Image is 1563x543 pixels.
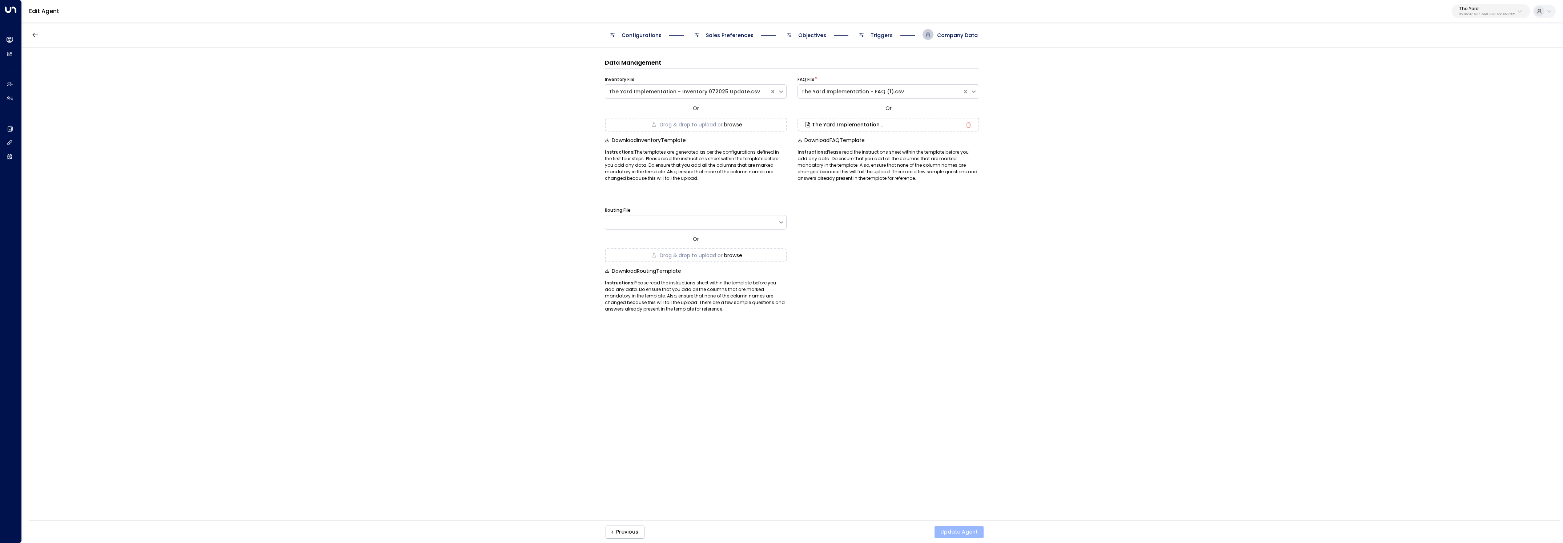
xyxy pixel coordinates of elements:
[724,122,742,127] button: browse
[605,137,686,143] button: DownloadInventoryTemplate
[612,137,686,143] span: Download Inventory Template
[706,32,754,39] span: Sales Preferences
[605,268,681,274] button: DownloadRoutingTemplate
[812,122,885,127] h3: The Yard Implementation - FAQ (1).csv
[798,32,826,39] span: Objectives
[29,7,59,15] a: Edit Agent
[797,76,815,83] label: FAQ File
[660,122,723,127] span: Drag & drop to upload or
[1452,4,1530,18] button: The Yarddb00ed42-e715-4eef-8678-ebd165175f2b
[797,137,865,143] button: DownloadFAQTemplate
[605,280,787,312] p: Please read the instructions sheet within the template before you add any data. Do ensure that yo...
[797,149,827,155] b: Instructions:
[605,58,979,69] h3: Data Management
[609,88,766,96] div: The Yard Implementation - Inventory 072025 Update.csv
[605,76,635,83] label: Inventory File
[605,207,631,214] label: Routing File
[693,235,699,243] span: Or
[693,105,699,112] span: Or
[871,32,893,39] span: Triggers
[605,280,634,286] b: Instructions:
[935,526,984,538] button: Update Agent
[605,149,634,155] b: Instructions:
[797,149,979,182] p: Please read the instructions sheet within the template before you add any data. Do ensure that yo...
[885,105,892,112] span: Or
[801,88,959,96] div: The Yard Implementation - FAQ (1).csv
[612,268,681,274] span: Download Routing Template
[724,252,742,258] button: browse
[606,526,644,539] button: Previous
[804,137,865,143] span: Download FAQ Template
[937,32,978,39] span: Company Data
[605,149,787,182] p: The templates are generated as per the configurations defined in the first four steps. Please rea...
[1459,7,1515,11] p: The Yard
[622,32,662,39] span: Configurations
[1459,13,1515,16] p: db00ed42-e715-4eef-8678-ebd165175f2b
[660,253,723,258] span: Drag & drop to upload or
